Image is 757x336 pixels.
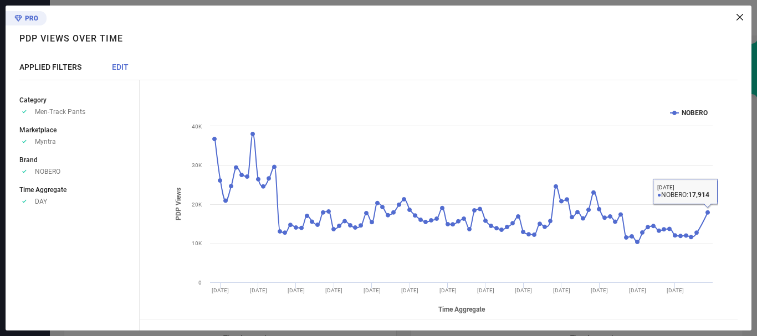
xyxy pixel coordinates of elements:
span: Category [19,96,47,104]
span: Brand [19,156,38,164]
text: [DATE] [515,287,532,293]
text: [DATE] [212,287,229,293]
text: 20K [192,201,202,208]
text: 30K [192,162,202,168]
text: [DATE] [364,287,381,293]
span: NOBERO [35,168,60,175]
span: Men-Track Pants [35,108,85,116]
text: [DATE] [288,287,305,293]
text: 10K [192,240,202,246]
span: EDIT [112,63,129,71]
span: Time Aggregate [19,186,67,194]
text: [DATE] [553,287,570,293]
text: [DATE] [477,287,494,293]
text: [DATE] [325,287,342,293]
span: Myntra [35,138,56,146]
text: [DATE] [250,287,267,293]
span: DAY [35,198,47,205]
tspan: PDP Views [175,188,182,221]
span: Marketplace [19,126,57,134]
text: [DATE] [401,287,418,293]
h1: PDP Views over time [19,33,123,44]
text: [DATE] [591,287,608,293]
text: 40K [192,123,202,130]
tspan: Time Aggregate [438,306,485,313]
text: [DATE] [667,287,684,293]
text: [DATE] [629,287,646,293]
text: 0 [198,280,202,286]
span: APPLIED FILTERS [19,63,81,71]
div: Premium [6,11,47,28]
text: [DATE] [439,287,457,293]
text: NOBERO [682,109,708,117]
